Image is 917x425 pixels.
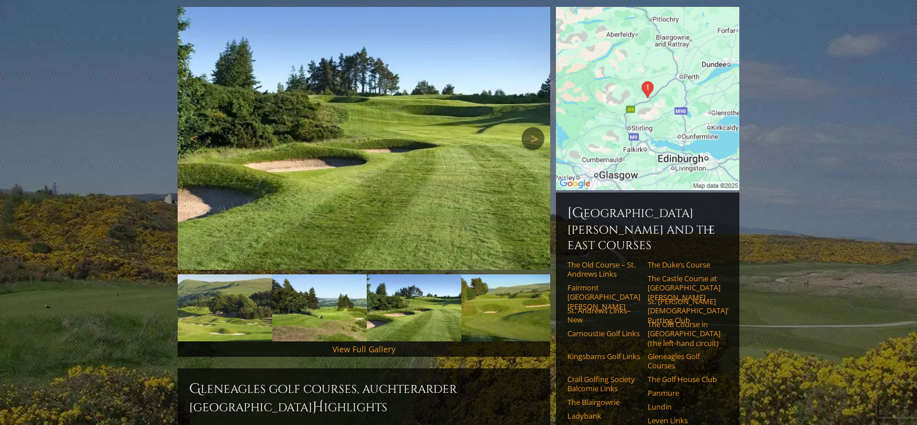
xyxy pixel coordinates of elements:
a: View Full Gallery [332,344,395,355]
a: Gleneagles Golf Courses [648,352,720,371]
a: St. Andrews Links–New [567,306,640,325]
a: Ladybank [567,411,640,420]
span: H [312,398,324,416]
a: The Duke’s Course [648,260,720,269]
a: Panmure [648,388,720,398]
a: Lundin [648,402,720,411]
a: Fairmont [GEOGRAPHIC_DATA][PERSON_NAME] [567,283,640,311]
a: Crail Golfing Society Balcomie Links [567,375,640,393]
a: Leven Links [648,416,720,425]
h6: [GEOGRAPHIC_DATA][PERSON_NAME] and the East Courses [567,204,728,253]
h2: Gleneagles Golf Courses, Auchterarder [GEOGRAPHIC_DATA] ighlights [189,380,539,416]
a: Kingsbarns Golf Links [567,352,640,361]
a: The Golf House Club [648,375,720,384]
a: The Castle Course at [GEOGRAPHIC_DATA][PERSON_NAME] [648,274,720,302]
a: St. [PERSON_NAME] [DEMOGRAPHIC_DATA]’ Putting Club [648,297,720,325]
a: Next [522,127,544,150]
a: The Blairgowrie [567,398,640,407]
a: The Old Course in [GEOGRAPHIC_DATA] (the left-hand circuit) [648,320,720,348]
img: Google Map of Gleneagles golf course, Auchterarder, United Kingdom [556,7,739,190]
a: Carnoustie Golf Links [567,329,640,338]
a: The Old Course – St. Andrews Links [567,260,640,279]
a: Previous [183,127,206,150]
